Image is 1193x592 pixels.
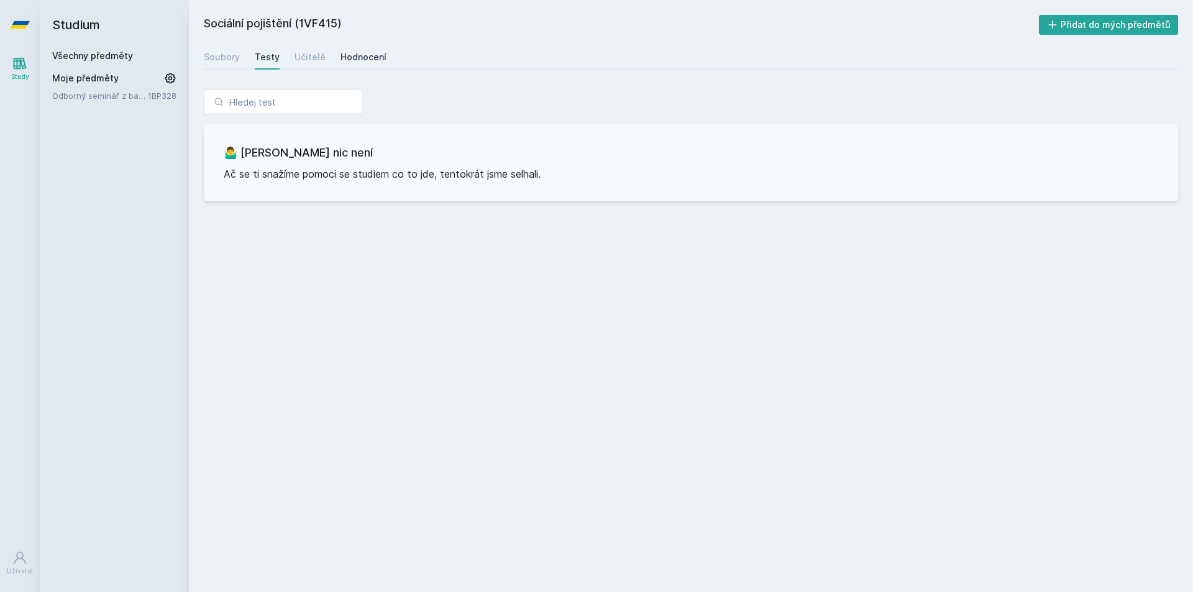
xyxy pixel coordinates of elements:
span: Moje předměty [52,72,119,84]
a: Soubory [204,45,240,70]
a: Učitelé [295,45,326,70]
a: Uživatel [2,544,37,582]
h3: 🤷‍♂️ [PERSON_NAME] nic není [224,144,1158,162]
div: Učitelé [295,51,326,63]
a: Hodnocení [341,45,386,70]
input: Hledej test [204,89,363,114]
div: Study [11,72,29,81]
p: Ač se ti snažíme pomoci se studiem co to jde, tentokrát jsme selhali. [224,166,1158,181]
a: Odborný seminář z bankovnictví - Stavební spoření [52,89,148,102]
div: Testy [255,51,280,63]
div: Uživatel [7,567,33,576]
div: Soubory [204,51,240,63]
button: Přidat do mých předmětů [1039,15,1179,35]
a: Všechny předměty [52,50,133,61]
a: 1BP328 [148,91,176,101]
a: Study [2,50,37,88]
a: Testy [255,45,280,70]
div: Hodnocení [341,51,386,63]
h2: Sociální pojištění (1VF415) [204,15,1039,35]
